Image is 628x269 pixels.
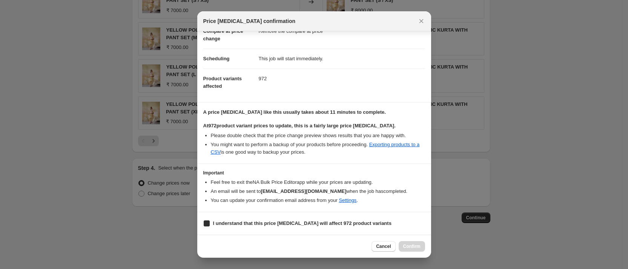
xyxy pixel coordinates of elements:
[203,17,296,25] span: Price [MEDICAL_DATA] confirmation
[203,56,230,61] span: Scheduling
[211,179,425,186] li: Feel free to exit the NA Bulk Price Editor app while your prices are updating.
[261,188,346,194] b: [EMAIL_ADDRESS][DOMAIN_NAME]
[213,220,392,226] b: I understand that this price [MEDICAL_DATA] will affect 972 product variants
[203,76,242,89] span: Product variants affected
[203,109,386,115] b: A price [MEDICAL_DATA] like this usually takes about 11 minutes to complete.
[339,197,356,203] a: Settings
[259,21,425,41] dd: Remove the compare at price
[376,243,391,249] span: Cancel
[203,170,425,176] h3: Important
[211,188,425,195] li: An email will be sent to when the job has completed .
[211,141,425,156] li: You might want to perform a backup of your products before proceeding. is one good way to backup ...
[211,132,425,139] li: Please double check that the price change preview shows results that you are happy with.
[259,49,425,69] dd: This job will start immediately.
[211,197,425,204] li: You can update your confirmation email address from your .
[416,16,427,26] button: Close
[372,241,395,252] button: Cancel
[259,69,425,89] dd: 972
[203,123,396,128] b: At 972 product variant prices to update, this is a fairly large price [MEDICAL_DATA].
